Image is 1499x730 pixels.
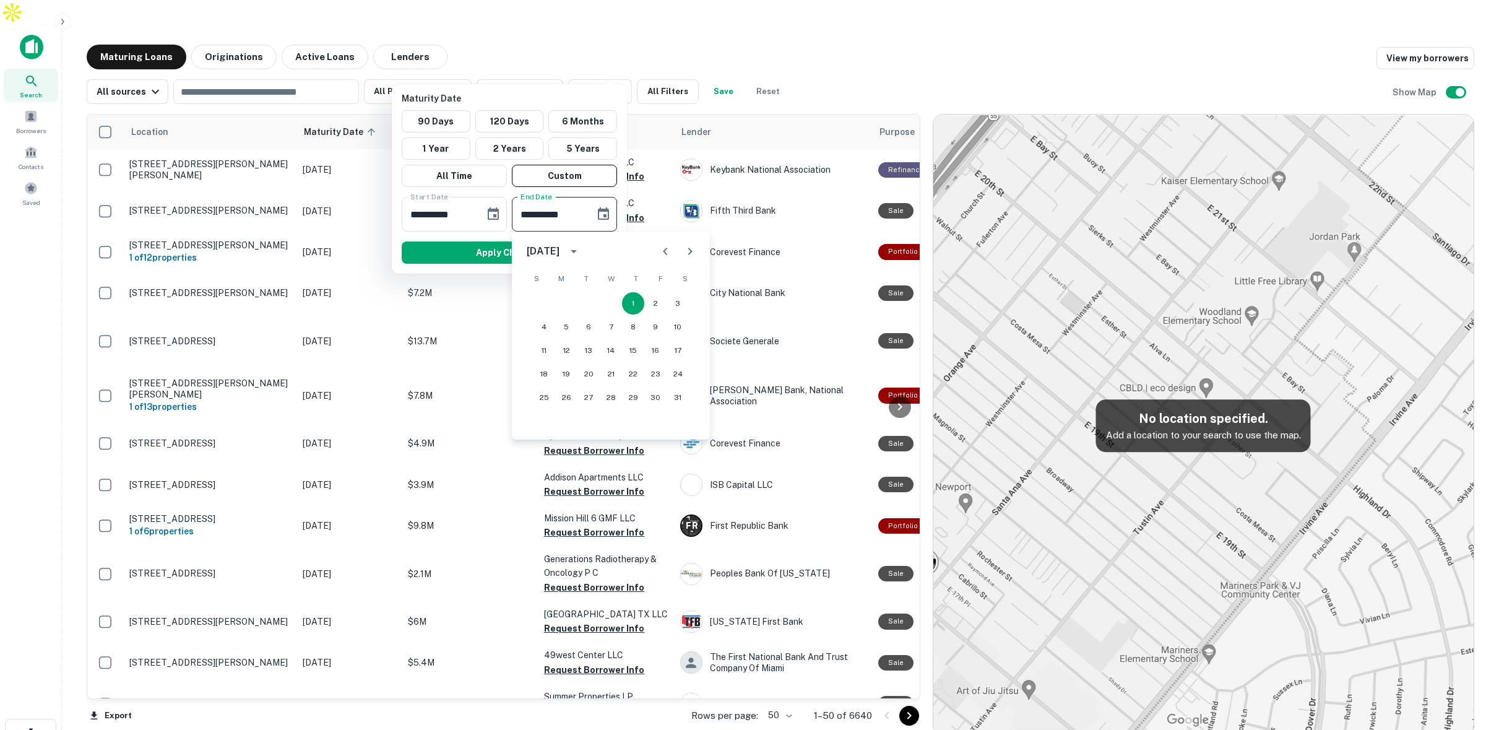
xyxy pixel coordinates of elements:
button: Custom [512,165,617,187]
button: 31 [667,386,689,409]
button: 27 [577,386,600,409]
button: Choose date, selected date is Mar 1, 2026 [481,202,506,227]
button: Previous month [653,239,678,264]
button: 1 [622,292,644,315]
span: Sunday [525,266,548,291]
button: 19 [555,363,577,385]
button: calendar view is open, switch to year view [563,241,584,262]
span: Wednesday [600,266,622,291]
button: 5 Years [548,137,617,160]
button: 24 [667,363,689,385]
button: Choose date, selected date is Jan 1, 2026 [591,202,616,227]
button: 26 [555,386,577,409]
button: 90 Days [402,110,470,133]
button: 2 Years [475,137,544,160]
button: 17 [667,339,689,362]
span: Friday [649,266,672,291]
button: 10 [667,316,689,338]
button: 23 [644,363,667,385]
button: 6 [577,316,600,338]
button: 8 [622,316,644,338]
label: End Date [521,191,552,202]
button: 13 [577,339,600,362]
p: Maturity Date [402,92,622,105]
button: 3 [667,292,689,315]
span: Saturday [674,266,696,291]
button: 120 Days [475,110,544,133]
button: 29 [622,386,644,409]
button: 30 [644,386,667,409]
button: 12 [555,339,577,362]
div: [DATE] [527,244,559,259]
button: 18 [533,363,555,385]
span: Thursday [624,266,647,291]
button: Apply Changes [402,241,617,264]
button: 4 [533,316,555,338]
button: 25 [533,386,555,409]
button: 6 Months [548,110,617,133]
button: Next month [678,239,702,264]
button: 28 [600,386,622,409]
button: 16 [644,339,667,362]
label: Start Date [410,191,448,202]
button: 1 Year [402,137,470,160]
button: 2 [644,292,667,315]
button: 5 [555,316,577,338]
button: 7 [600,316,622,338]
button: 20 [577,363,600,385]
button: All Time [402,165,507,187]
button: 21 [600,363,622,385]
span: Tuesday [575,266,597,291]
button: 11 [533,339,555,362]
button: 9 [644,316,667,338]
iframe: Chat Widget [1437,631,1499,690]
button: 15 [622,339,644,362]
button: 14 [600,339,622,362]
button: 22 [622,363,644,385]
span: Monday [550,266,572,291]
